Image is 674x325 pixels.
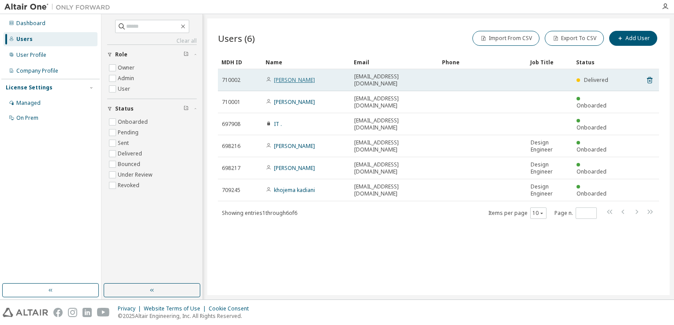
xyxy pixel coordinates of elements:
[16,114,38,122] div: On Prem
[16,20,45,27] div: Dashboard
[531,139,569,153] span: Design Engineer
[222,187,240,194] span: 709245
[209,305,254,312] div: Cookie Consent
[221,55,258,69] div: MDH ID
[115,105,134,112] span: Status
[354,117,434,131] span: [EMAIL_ADDRESS][DOMAIN_NAME]
[118,159,142,170] label: Bounced
[266,55,347,69] div: Name
[144,305,209,312] div: Website Terms of Use
[222,99,240,106] span: 710001
[16,67,58,74] div: Company Profile
[222,77,240,84] span: 710002
[354,55,435,69] div: Email
[274,164,315,172] a: [PERSON_NAME]
[183,105,189,112] span: Clear filter
[577,168,607,175] span: Onboarded
[118,180,141,191] label: Revoked
[554,207,597,219] span: Page n.
[6,84,52,91] div: License Settings
[354,161,434,175] span: [EMAIL_ADDRESS][DOMAIN_NAME]
[118,170,154,180] label: Under Review
[118,312,254,320] p: © 2025 Altair Engineering, Inc. All Rights Reserved.
[107,37,197,44] a: Clear all
[354,73,434,87] span: [EMAIL_ADDRESS][DOMAIN_NAME]
[222,209,297,217] span: Showing entries 1 through 6 of 6
[118,305,144,312] div: Privacy
[118,127,140,138] label: Pending
[68,308,77,317] img: instagram.svg
[442,55,523,69] div: Phone
[274,76,315,84] a: [PERSON_NAME]
[274,120,282,128] a: IT .
[118,84,132,94] label: User
[531,161,569,175] span: Design Engineer
[183,51,189,58] span: Clear filter
[53,308,63,317] img: facebook.svg
[354,139,434,153] span: [EMAIL_ADDRESS][DOMAIN_NAME]
[274,142,315,150] a: [PERSON_NAME]
[577,124,607,131] span: Onboarded
[532,210,544,217] button: 10
[530,55,569,69] div: Job Title
[115,51,127,58] span: Role
[274,98,315,106] a: [PERSON_NAME]
[3,308,48,317] img: altair_logo.svg
[107,99,197,118] button: Status
[354,95,434,109] span: [EMAIL_ADDRESS][DOMAIN_NAME]
[4,3,115,11] img: Altair One
[118,73,136,84] label: Admin
[118,63,136,73] label: Owner
[118,148,144,159] label: Delivered
[16,100,41,107] div: Managed
[472,31,539,46] button: Import From CSV
[118,117,150,127] label: Onboarded
[274,186,315,194] a: khojema kadiani
[609,31,657,46] button: Add User
[16,36,33,43] div: Users
[16,52,46,59] div: User Profile
[584,76,608,84] span: Delivered
[531,183,569,197] span: Design Engineer
[576,55,613,69] div: Status
[222,121,240,128] span: 697908
[545,31,604,46] button: Export To CSV
[218,32,255,44] span: Users (6)
[222,165,240,172] span: 698217
[577,146,607,153] span: Onboarded
[118,138,131,148] label: Sent
[577,102,607,109] span: Onboarded
[488,207,547,219] span: Items per page
[577,190,607,197] span: Onboarded
[107,45,197,64] button: Role
[222,143,240,150] span: 698216
[354,183,434,197] span: [EMAIL_ADDRESS][DOMAIN_NAME]
[82,308,92,317] img: linkedin.svg
[97,308,110,317] img: youtube.svg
